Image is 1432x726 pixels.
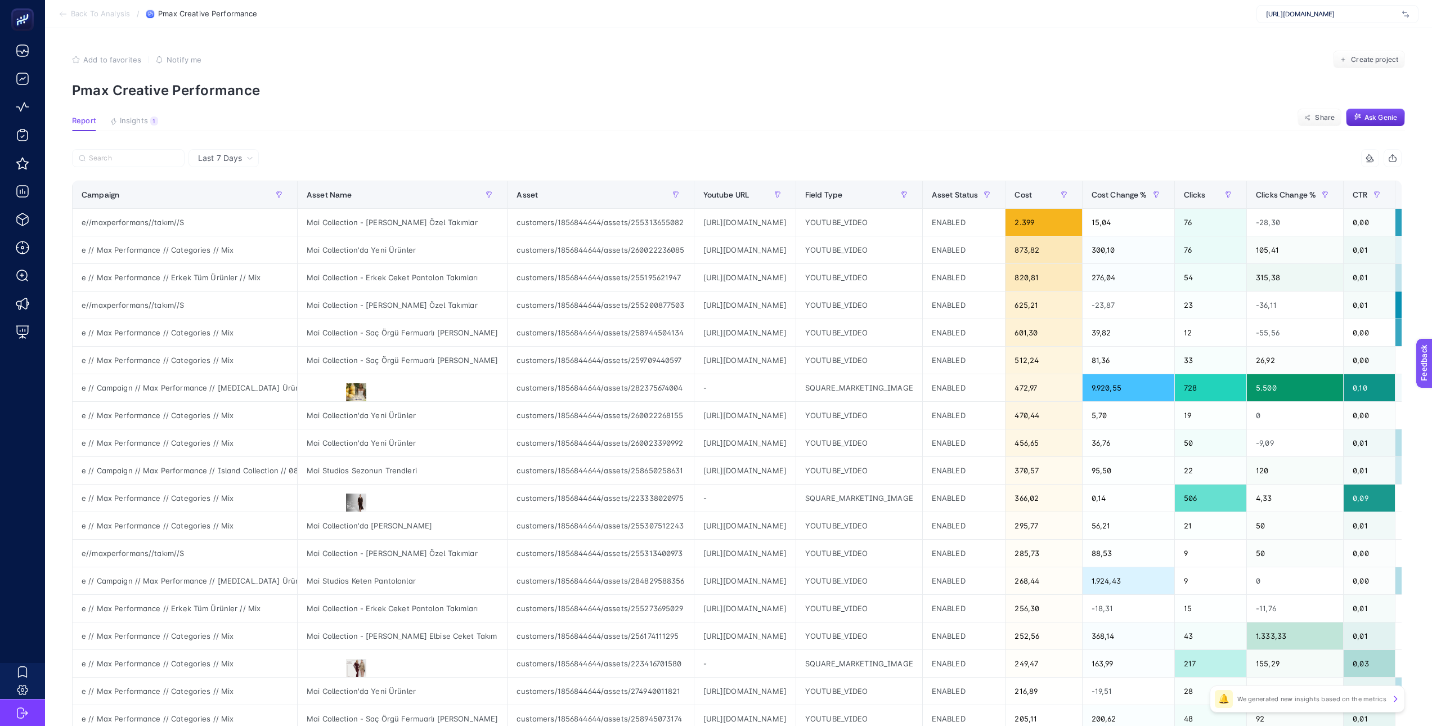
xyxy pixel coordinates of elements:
div: 315,38 [1247,264,1343,291]
div: 95,50 [1083,457,1174,484]
div: 2.399 [1005,209,1081,236]
div: [URL][DOMAIN_NAME] [694,595,796,622]
div: 0,01 [1344,622,1394,649]
p: Pmax Creative Performance [72,82,1405,98]
div: 470,44 [1005,402,1081,429]
div: Mai Collection - Erkek Ceket Pantolon Takımları [298,595,507,622]
div: YOUTUBE_VIDEO [796,264,922,291]
div: 50 [1175,429,1246,456]
div: 12 [1247,678,1343,705]
div: 5,70 [1083,402,1174,429]
div: [URL][DOMAIN_NAME] [694,622,796,649]
div: 295,77 [1005,512,1081,539]
button: Create project [1333,51,1405,69]
div: 163,99 [1083,650,1174,677]
div: Mai Collection - Saç Örgü Fermuarlı [PERSON_NAME] [298,347,507,374]
div: e // Max Performance // Categories // Mix [73,512,297,539]
span: Clicks [1184,190,1206,199]
button: Share [1298,109,1341,127]
div: 0,00 [1344,567,1394,594]
span: Field Type [805,190,842,199]
div: customers/1856844644/assets/223338020975 [508,485,693,512]
div: Mai Collection'da Yeni Ürünler [298,402,507,429]
div: 0,00 [1344,540,1394,567]
div: -19,51 [1083,678,1174,705]
div: 728 [1175,374,1246,401]
div: ENABLED [923,374,1005,401]
div: customers/1856844644/assets/255200877503 [508,292,693,319]
div: 21 [1175,512,1246,539]
div: customers/1856844644/assets/282375674004 [508,374,693,401]
div: e // Max Performance // Categories // Mix [73,622,297,649]
div: e//maxperformans//takım//S [73,209,297,236]
div: customers/1856844644/assets/223416701580 [508,650,693,677]
div: 76 [1175,209,1246,236]
div: 366,02 [1005,485,1081,512]
div: -28,30 [1247,209,1343,236]
div: 120 [1247,457,1343,484]
div: YOUTUBE_VIDEO [796,540,922,567]
div: ENABLED [923,650,1005,677]
span: CTR [1353,190,1367,199]
div: SQUARE_MARKETING_IMAGE [796,650,922,677]
div: [URL][DOMAIN_NAME] [694,540,796,567]
div: Mai Collection - [PERSON_NAME] Özel Takımlar [298,209,507,236]
div: e // Max Performance // Categories // Mix [73,650,297,677]
p: We generated new insights based on the metrics [1237,694,1386,703]
div: ENABLED [923,209,1005,236]
div: customers/1856844644/assets/284829588356 [508,567,693,594]
div: 9.920,55 [1083,374,1174,401]
div: 0,01 [1344,457,1394,484]
div: SQUARE_MARKETING_IMAGE [796,374,922,401]
div: e//maxperformans//takım//S [73,540,297,567]
div: 217 [1175,650,1246,677]
div: ENABLED [923,678,1005,705]
div: 249,47 [1005,650,1081,677]
div: customers/1856844644/assets/255313400973 [508,540,693,567]
div: 50 [1247,512,1343,539]
div: customers/1856844644/assets/259709440597 [508,347,693,374]
div: YOUTUBE_VIDEO [796,429,922,456]
span: Report [72,116,96,126]
div: 506 [1175,485,1246,512]
div: 370,57 [1005,457,1081,484]
div: [URL][DOMAIN_NAME] [694,319,796,346]
div: customers/1856844644/assets/260022236085 [508,236,693,263]
div: Mai Studios Sezonun Trendleri [298,457,507,484]
div: 0,09 [1344,485,1394,512]
div: [URL][DOMAIN_NAME] [694,292,796,319]
div: YOUTUBE_VIDEO [796,347,922,374]
div: [URL][DOMAIN_NAME] [694,236,796,263]
div: 76 [1175,236,1246,263]
button: Add to favorites [72,55,141,64]
div: 54 [1175,264,1246,291]
div: customers/1856844644/assets/258944504134 [508,319,693,346]
div: ENABLED [923,457,1005,484]
button: Notify me [155,55,201,64]
div: 0,00 [1344,209,1394,236]
div: 5.500 [1247,374,1343,401]
div: SQUARE_MARKETING_IMAGE [796,485,922,512]
div: 4,33 [1247,485,1343,512]
div: ENABLED [923,236,1005,263]
div: 0,01 [1344,264,1394,291]
div: Mai Collection'da Yeni Ürünler [298,678,507,705]
div: 0,01 [1344,236,1394,263]
div: 0,10 [1344,374,1394,401]
div: YOUTUBE_VIDEO [796,292,922,319]
div: YOUTUBE_VIDEO [796,457,922,484]
span: Asset [517,190,538,199]
div: 15 [1175,595,1246,622]
div: YOUTUBE_VIDEO [796,678,922,705]
div: 50 [1247,540,1343,567]
div: 252,56 [1005,622,1081,649]
span: / [137,9,140,18]
div: ENABLED [923,402,1005,429]
div: 9 [1175,540,1246,567]
div: 88,53 [1083,540,1174,567]
div: 625,21 [1005,292,1081,319]
div: - [694,485,796,512]
div: 820,81 [1005,264,1081,291]
div: e // Campaign // Max Performance // [MEDICAL_DATA] Ürünlerinde %50 // 07/08 [73,374,297,401]
div: [URL][DOMAIN_NAME] [694,264,796,291]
